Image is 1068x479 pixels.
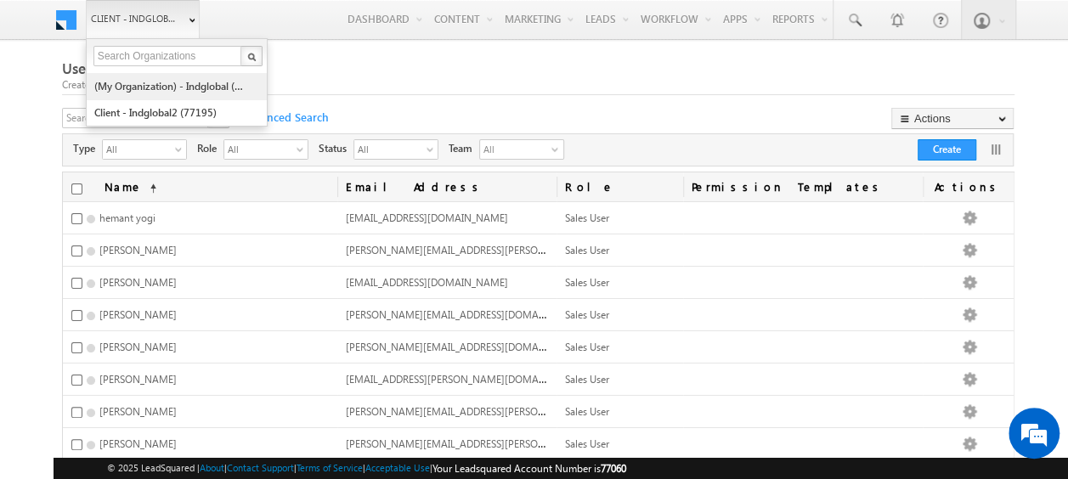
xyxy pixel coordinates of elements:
span: Sales User [565,276,609,289]
span: Client - indglobal1 (77060) [91,10,180,27]
span: select [427,144,440,154]
a: Role [557,172,683,201]
span: select [297,144,310,154]
span: Actions [923,172,1014,201]
span: Sales User [565,244,609,256]
a: About [200,462,224,473]
a: Email Address [337,172,557,201]
em: Start Chat [231,367,308,390]
span: Sales User [565,341,609,353]
a: Terms of Service [297,462,363,473]
span: © 2025 LeadSquared | | | | | [107,460,626,476]
input: Search Organizations [93,46,243,66]
textarea: Type your message and hit 'Enter' [22,157,310,353]
span: All [103,140,172,157]
span: All [354,140,424,157]
span: [PERSON_NAME] [99,276,177,289]
span: Sales User [565,211,609,224]
span: All [480,140,548,159]
span: All [224,140,294,157]
span: [EMAIL_ADDRESS][PERSON_NAME][DOMAIN_NAME] [346,371,585,386]
div: Create and Update LeadSquared users [62,77,1014,93]
span: 77060 [601,462,626,475]
img: Search [247,53,256,61]
span: [PERSON_NAME][EMAIL_ADDRESS][DOMAIN_NAME] [346,339,585,353]
span: Advanced Search [232,110,334,125]
span: Sales User [565,373,609,386]
span: [EMAIL_ADDRESS][DOMAIN_NAME] [346,276,508,289]
span: Type [73,141,102,156]
span: Team [449,141,479,156]
img: d_60004797649_company_0_60004797649 [29,89,71,111]
span: [PERSON_NAME][EMAIL_ADDRESS][PERSON_NAME][DOMAIN_NAME] [346,436,663,450]
span: [PERSON_NAME][EMAIL_ADDRESS][PERSON_NAME][DOMAIN_NAME] [346,242,663,256]
span: Status [319,141,353,156]
span: [PERSON_NAME][EMAIL_ADDRESS][DOMAIN_NAME] [346,307,585,321]
div: Chat with us now [88,89,285,111]
span: [PERSON_NAME] [99,244,177,256]
span: Users [62,59,97,78]
div: Minimize live chat window [279,8,319,49]
span: Sales User [565,437,609,450]
a: Acceptable Use [365,462,430,473]
span: select [175,144,189,154]
span: [PERSON_NAME][EMAIL_ADDRESS][PERSON_NAME][DOMAIN_NAME] [346,403,663,418]
span: Sales User [565,405,609,418]
span: (sorted ascending) [143,182,156,195]
span: [PERSON_NAME] [99,341,177,353]
a: Client - indglobal2 (77195) [93,99,249,126]
span: [PERSON_NAME] [99,405,177,418]
button: Create [918,139,976,161]
span: [EMAIL_ADDRESS][DOMAIN_NAME] [346,211,508,224]
span: [PERSON_NAME] [99,308,177,321]
button: Actions [891,108,1014,129]
a: Name [96,172,165,201]
span: [PERSON_NAME] [99,437,177,450]
span: Your Leadsquared Account Number is [432,462,626,475]
span: hemant yogi [99,211,155,224]
span: [PERSON_NAME] [99,373,177,386]
span: Sales User [565,308,609,321]
input: Search Users [62,108,210,128]
span: Permission Templates [683,172,923,201]
a: Contact Support [227,462,294,473]
a: (My Organization) - indglobal (48060) [93,73,249,99]
span: Role [197,141,223,156]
